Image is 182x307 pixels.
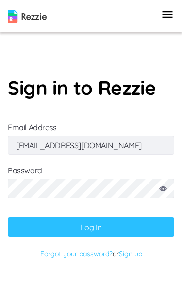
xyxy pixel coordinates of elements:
a: Forgot your password? [40,249,113,258]
a: Sign up [119,249,142,258]
p: Sign in to Rezzie [8,73,174,102]
input: Email Address [8,136,174,155]
label: Password [8,166,174,208]
label: Email Address [8,123,174,150]
button: Log In [8,217,174,237]
input: Password [8,179,174,198]
img: logo [8,10,47,23]
p: or [8,246,174,261]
